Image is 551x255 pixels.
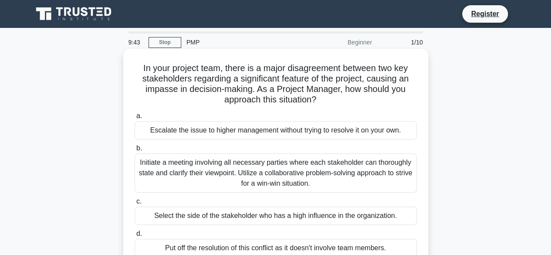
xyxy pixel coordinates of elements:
[135,153,417,193] div: Initiate a meeting involving all necessary parties where each stakeholder can thoroughly state an...
[135,207,417,225] div: Select the side of the stakeholder who has a high influence in the organization.
[466,8,504,19] a: Register
[136,197,142,205] span: c.
[135,121,417,139] div: Escalate the issue to higher management without trying to resolve it on your own.
[377,34,428,51] div: 1/10
[123,34,149,51] div: 9:43
[134,63,418,105] h5: In your project team, there is a major disagreement between two key stakeholders regarding a sign...
[149,37,181,48] a: Stop
[136,112,142,119] span: a.
[136,144,142,152] span: b.
[301,34,377,51] div: Beginner
[136,230,142,237] span: d.
[181,34,301,51] div: PMP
